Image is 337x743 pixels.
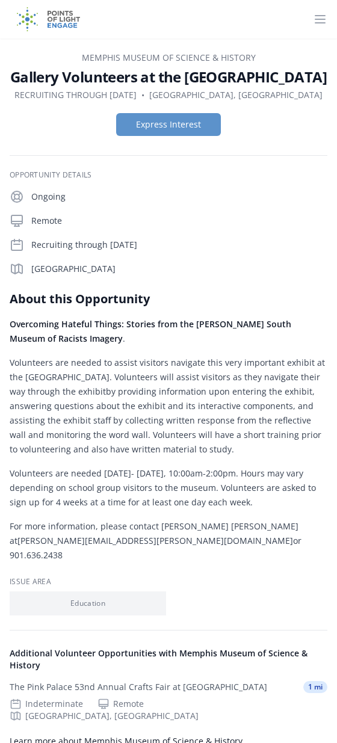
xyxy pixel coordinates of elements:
[10,591,166,615] li: Education
[303,681,327,693] span: 1 mi
[31,263,327,275] p: [GEOGRAPHIC_DATA]
[14,89,137,101] dd: Recruiting through [DATE]
[10,67,327,87] h1: Gallery Volunteers at the [GEOGRAPHIC_DATA]
[10,577,327,587] h3: Issue area
[10,647,327,671] h4: Additional Volunteer Opportunities with Memphis Museum of Science & History
[10,356,327,457] p: Volunteers are needed to assist visitors navigate this very important exhibit at the [GEOGRAPHIC_...
[10,318,291,344] strong: Overcoming Hateful Things: Stories from the [PERSON_NAME] South Museum of Racists Imagery
[25,710,199,722] span: [GEOGRAPHIC_DATA], [GEOGRAPHIC_DATA]
[10,170,327,180] h3: Opportunity Details
[10,466,327,510] p: Volunteers are needed [DATE]- [DATE], 10:00am-2:00pm. Hours may vary depending on school group vi...
[31,191,327,203] p: Ongoing
[116,113,221,136] button: Express Interest
[10,698,83,710] div: Indeterminate
[10,519,327,563] p: For more information, please contact [PERSON_NAME] [PERSON_NAME] at [PERSON_NAME][EMAIL_ADDRESS][...
[10,291,327,307] h2: About this Opportunity
[97,698,144,710] div: Remote
[141,89,144,101] div: •
[31,215,327,227] p: Remote
[10,681,267,693] div: The Pink Palace 53nd Annual Crafts Fair at [GEOGRAPHIC_DATA]
[10,317,327,346] p: .
[149,89,323,101] dd: [GEOGRAPHIC_DATA], [GEOGRAPHIC_DATA]
[31,239,327,251] p: Recruiting through [DATE]
[82,52,256,63] a: Memphis Museum of Science & History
